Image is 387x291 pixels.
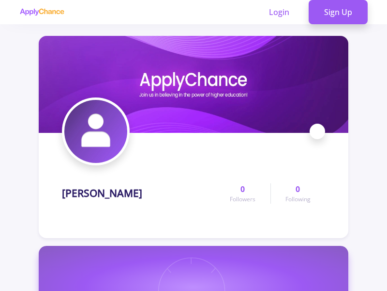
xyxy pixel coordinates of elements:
span: Followers [230,195,255,204]
a: 0Followers [215,183,270,204]
span: 0 [240,183,245,195]
span: Following [285,195,311,204]
img: Iraj Kianfard cover image [39,36,348,133]
span: 0 [296,183,300,195]
img: Iraj Kianfard avatar [64,100,127,163]
h1: [PERSON_NAME] [62,187,142,199]
a: 0Following [270,183,325,204]
img: applychance logo text only [19,8,64,16]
